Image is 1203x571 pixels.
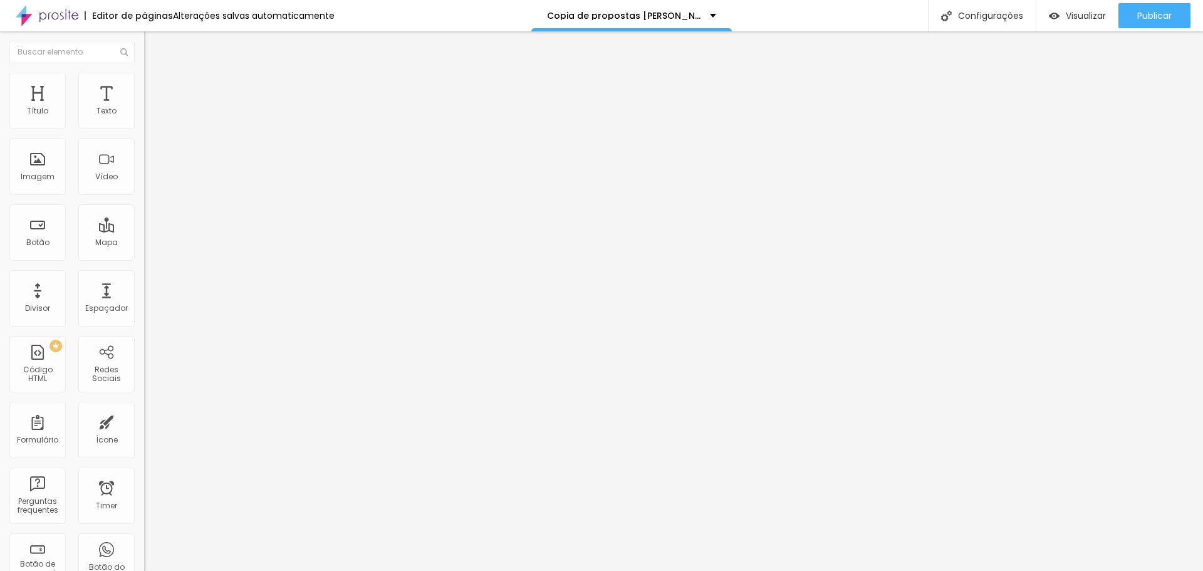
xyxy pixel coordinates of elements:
div: Ícone [96,436,118,444]
div: Botão [26,238,49,247]
div: Timer [96,501,117,510]
div: Divisor [25,304,50,313]
iframe: Editor [144,31,1203,571]
div: Redes Sociais [81,365,131,384]
div: Mapa [95,238,118,247]
div: Imagem [21,172,55,181]
div: Espaçador [85,304,128,313]
button: Visualizar [1036,3,1118,28]
div: Código HTML [13,365,62,384]
div: Título [27,107,48,115]
img: Icone [120,48,128,56]
div: Editor de páginas [85,11,173,20]
span: Publicar [1137,11,1172,21]
div: Alterações salvas automaticamente [173,11,335,20]
img: view-1.svg [1049,11,1060,21]
p: Copia de propostas [PERSON_NAME] [547,11,700,20]
div: Perguntas frequentes [13,497,62,515]
div: Texto [96,107,117,115]
img: Icone [941,11,952,21]
div: Formulário [17,436,58,444]
span: Visualizar [1066,11,1106,21]
input: Buscar elemento [9,41,135,63]
div: Vídeo [95,172,118,181]
button: Publicar [1118,3,1190,28]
